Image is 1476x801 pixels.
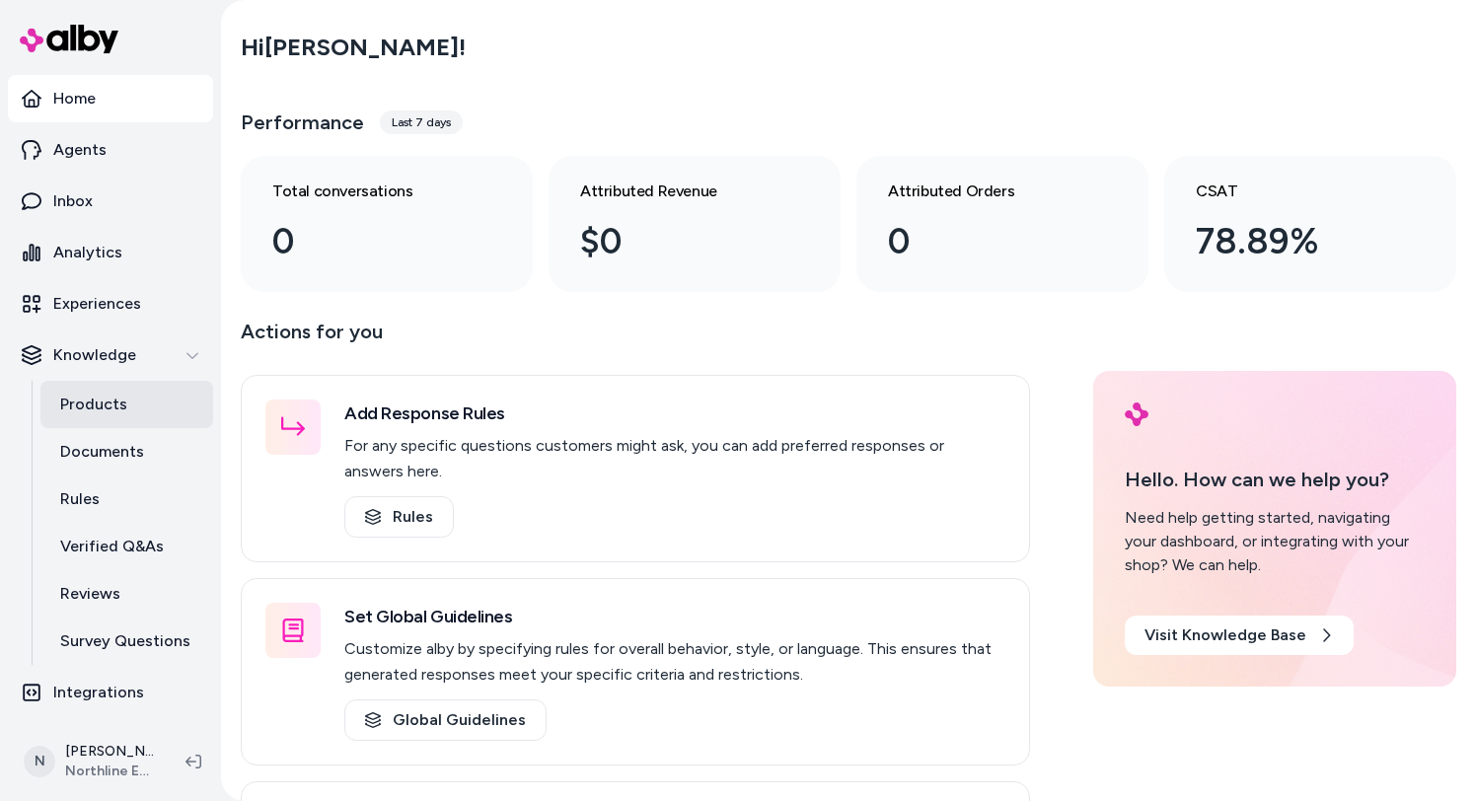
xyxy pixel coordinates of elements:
span: Northline Express [65,762,154,781]
a: Reviews [40,570,213,618]
h3: Set Global Guidelines [344,603,1005,630]
div: Last 7 days [380,110,463,134]
p: Survey Questions [60,629,190,653]
p: Experiences [53,292,141,316]
a: Global Guidelines [344,699,547,741]
a: Home [8,75,213,122]
a: Survey Questions [40,618,213,665]
p: Actions for you [241,316,1030,363]
a: Attributed Revenue $0 [549,156,841,292]
h2: Hi [PERSON_NAME] ! [241,33,466,62]
p: Reviews [60,582,120,606]
p: Inbox [53,189,93,213]
h3: Total conversations [272,180,470,203]
h3: Attributed Orders [888,180,1085,203]
p: Documents [60,440,144,464]
a: Visit Knowledge Base [1125,616,1354,655]
a: Experiences [8,280,213,328]
a: Documents [40,428,213,475]
div: 78.89% [1196,215,1393,268]
span: N [24,746,55,777]
p: Hello. How can we help you? [1125,465,1425,494]
a: Total conversations 0 [241,156,533,292]
div: 0 [888,215,1085,268]
a: Verified Q&As [40,523,213,570]
div: $0 [580,215,777,268]
p: Home [53,87,96,110]
h3: Attributed Revenue [580,180,777,203]
button: N[PERSON_NAME]Northline Express [12,730,170,793]
img: alby Logo [1125,402,1148,426]
a: Rules [344,496,454,538]
a: Inbox [8,178,213,225]
div: Need help getting started, navigating your dashboard, or integrating with your shop? We can help. [1125,506,1425,577]
a: Integrations [8,669,213,716]
p: For any specific questions customers might ask, you can add preferred responses or answers here. [344,433,1005,484]
a: Attributed Orders 0 [856,156,1148,292]
p: Integrations [53,681,144,704]
p: Analytics [53,241,122,264]
div: 0 [272,215,470,268]
a: Agents [8,126,213,174]
p: Knowledge [53,343,136,367]
p: Verified Q&As [60,535,164,558]
a: CSAT 78.89% [1164,156,1456,292]
h3: Performance [241,109,364,136]
p: Products [60,393,127,416]
a: Rules [40,475,213,523]
a: Products [40,381,213,428]
p: Customize alby by specifying rules for overall behavior, style, or language. This ensures that ge... [344,636,1005,688]
a: Analytics [8,229,213,276]
p: Rules [60,487,100,511]
h3: Add Response Rules [344,400,1005,427]
img: alby Logo [20,25,118,53]
button: Knowledge [8,331,213,379]
h3: CSAT [1196,180,1393,203]
p: [PERSON_NAME] [65,742,154,762]
p: Agents [53,138,107,162]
